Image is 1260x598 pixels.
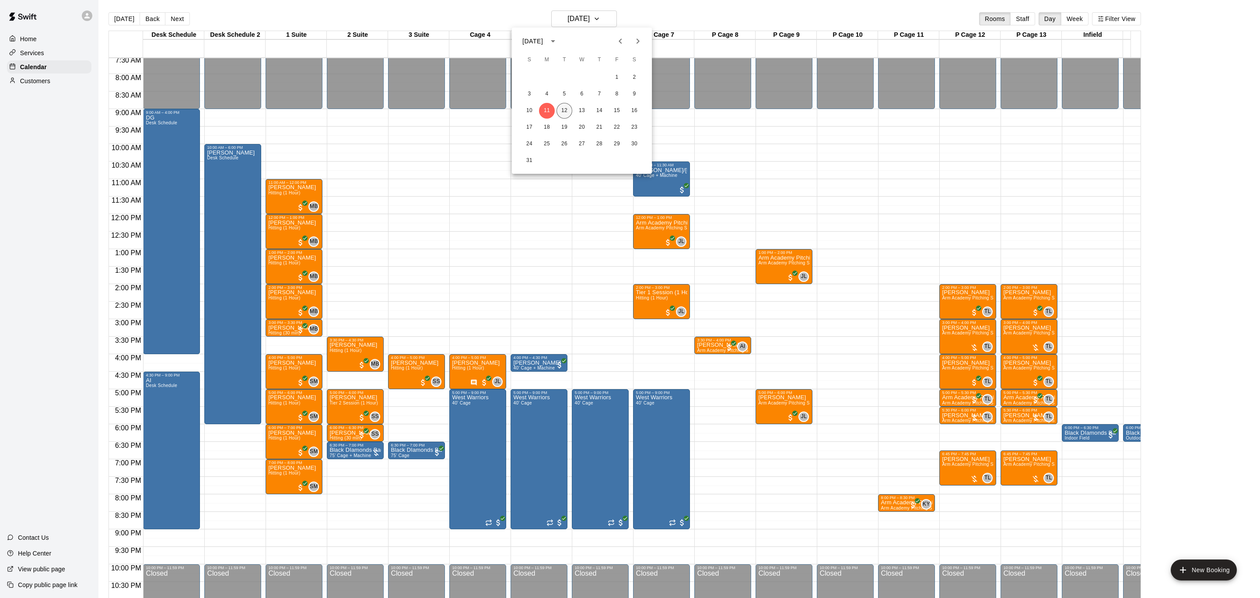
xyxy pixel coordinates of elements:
[609,136,625,152] button: 29
[626,86,642,102] button: 9
[574,51,590,69] span: Wednesday
[539,120,555,135] button: 18
[556,120,572,135] button: 19
[521,136,537,152] button: 24
[591,51,607,69] span: Thursday
[521,86,537,102] button: 3
[591,120,607,135] button: 21
[574,86,590,102] button: 6
[609,120,625,135] button: 22
[574,136,590,152] button: 27
[539,86,555,102] button: 4
[591,86,607,102] button: 7
[629,32,647,50] button: Next month
[609,86,625,102] button: 8
[574,120,590,135] button: 20
[626,70,642,85] button: 2
[539,51,555,69] span: Monday
[574,103,590,119] button: 13
[556,136,572,152] button: 26
[609,70,625,85] button: 1
[626,51,642,69] span: Saturday
[609,51,625,69] span: Friday
[522,37,543,46] div: [DATE]
[556,51,572,69] span: Tuesday
[521,153,537,169] button: 31
[609,103,625,119] button: 15
[521,120,537,135] button: 17
[626,136,642,152] button: 30
[591,136,607,152] button: 28
[626,103,642,119] button: 16
[612,32,629,50] button: Previous month
[556,86,572,102] button: 5
[539,103,555,119] button: 11
[539,136,555,152] button: 25
[546,34,560,49] button: calendar view is open, switch to year view
[626,120,642,135] button: 23
[591,103,607,119] button: 14
[521,103,537,119] button: 10
[521,51,537,69] span: Sunday
[556,103,572,119] button: 12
